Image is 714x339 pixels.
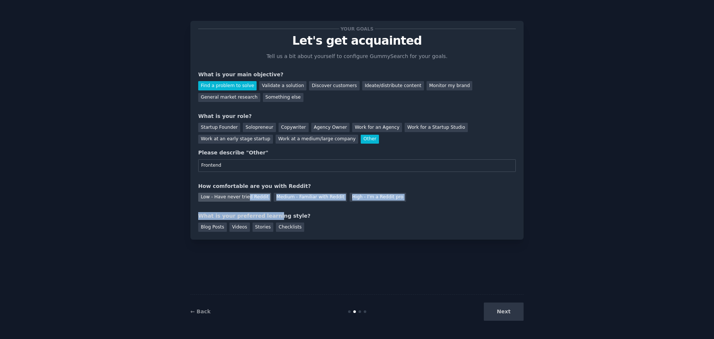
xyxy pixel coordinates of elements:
div: Copywriter [279,123,309,132]
div: What is your preferred learning style? [198,212,516,220]
div: Low - Have never tried Reddit [198,193,271,202]
p: Tell us a bit about yourself to configure GummySearch for your goals. [263,52,451,60]
div: Find a problem to solve [198,81,257,90]
span: Your goals [339,25,375,33]
div: Monitor my brand [427,81,472,90]
a: ← Back [190,308,210,314]
div: Blog Posts [198,223,227,232]
div: General market research [198,93,260,102]
div: Work at a medium/large company [276,135,358,144]
div: Ideate/distribute content [362,81,424,90]
div: Solopreneur [243,123,276,132]
div: Validate a solution [259,81,306,90]
div: High - I'm a Reddit pro [350,193,406,202]
div: What is your role? [198,112,516,120]
div: Checklists [276,223,304,232]
div: Startup Founder [198,123,240,132]
div: Please describe "Other" [198,149,516,157]
div: Videos [229,223,250,232]
p: Let's get acquainted [198,34,516,47]
div: Work for an Agency [352,123,402,132]
div: Discover customers [309,81,359,90]
div: Agency Owner [311,123,350,132]
div: What is your main objective? [198,71,516,79]
div: Medium - Familiar with Reddit [274,193,347,202]
div: How comfortable are you with Reddit? [198,182,516,190]
div: Work at an early stage startup [198,135,273,144]
div: Stories [253,223,273,232]
div: Other [361,135,379,144]
div: Something else [263,93,303,102]
div: Work for a Startup Studio [405,123,467,132]
input: Your role [198,159,516,172]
